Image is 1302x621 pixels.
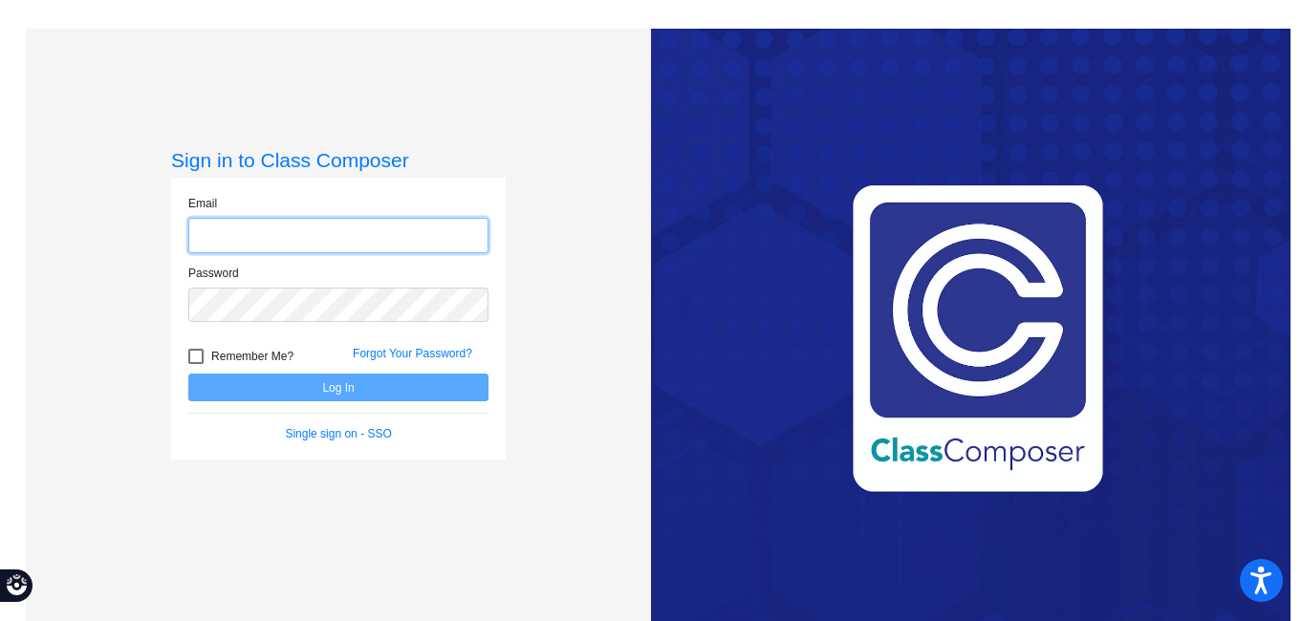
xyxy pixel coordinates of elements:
label: Password [188,265,239,282]
button: Log In [188,374,488,401]
label: Email [188,195,217,212]
h3: Sign in to Class Composer [171,148,506,172]
a: Forgot Your Password? [353,347,472,360]
span: Remember Me? [211,345,293,368]
a: Single sign on - SSO [285,427,391,440]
